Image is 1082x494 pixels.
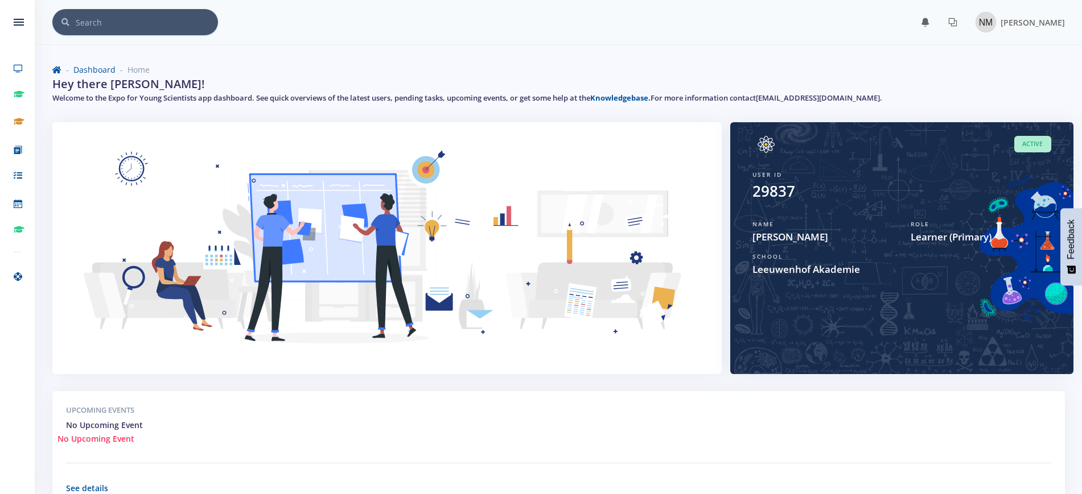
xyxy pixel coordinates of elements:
[52,93,1065,104] h5: Welcome to the Expo for Young Scientists app dashboard. See quick overviews of the latest users, ...
[52,76,205,93] h2: Hey there [PERSON_NAME]!
[752,230,894,244] span: [PERSON_NAME]
[590,93,651,103] a: Knowledgebase.
[57,433,134,445] span: No Upcoming Event
[752,171,782,178] span: User ID
[66,405,1051,416] h5: Upcoming Events
[73,64,116,75] a: Dashboard
[66,483,108,493] a: See details
[976,12,996,32] img: Image placeholder
[911,230,1052,244] span: Learner (Primary)
[752,220,774,228] span: Name
[76,9,218,35] input: Search
[1014,136,1051,152] span: Active
[756,93,880,103] a: [EMAIL_ADDRESS][DOMAIN_NAME]
[752,136,780,153] img: Image placeholder
[966,10,1065,35] a: Image placeholder [PERSON_NAME]
[752,180,795,202] div: 29837
[116,64,150,76] li: Home
[66,420,143,430] span: No Upcoming Event
[1060,208,1082,285] button: Feedback - Show survey
[1001,17,1065,28] span: [PERSON_NAME]
[752,252,783,260] span: School
[66,136,708,379] img: Learner
[752,262,1051,277] span: Leeuwenhof Akademie
[911,220,929,228] span: Role
[52,64,1065,76] nav: breadcrumb
[1066,219,1076,259] span: Feedback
